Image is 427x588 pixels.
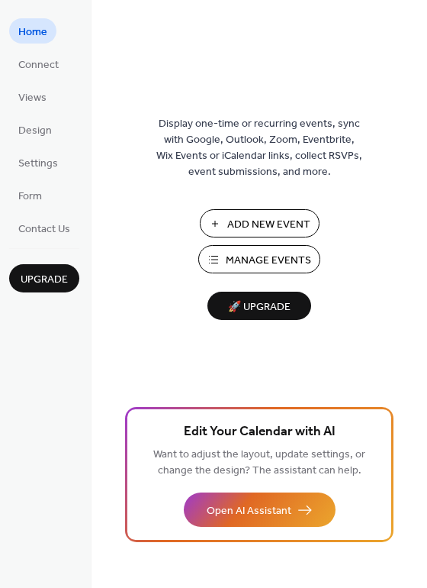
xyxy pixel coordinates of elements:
[198,245,320,273] button: Manage Events
[217,297,302,318] span: 🚀 Upgrade
[9,51,68,76] a: Connect
[207,503,291,519] span: Open AI Assistant
[18,189,42,205] span: Form
[21,272,68,288] span: Upgrade
[9,84,56,109] a: Views
[9,264,79,292] button: Upgrade
[226,253,311,269] span: Manage Events
[9,117,61,142] a: Design
[227,217,310,233] span: Add New Event
[207,292,311,320] button: 🚀 Upgrade
[200,209,319,237] button: Add New Event
[18,123,52,139] span: Design
[156,116,362,180] span: Display one-time or recurring events, sync with Google, Outlook, Zoom, Eventbrite, Wix Events or ...
[18,90,47,106] span: Views
[18,221,70,237] span: Contact Us
[9,18,56,44] a: Home
[18,156,58,172] span: Settings
[184,422,335,443] span: Edit Your Calendar with AI
[9,215,79,241] a: Contact Us
[9,183,51,208] a: Form
[9,150,67,175] a: Settings
[153,444,365,481] span: Want to adjust the layout, update settings, or change the design? The assistant can help.
[18,24,47,40] span: Home
[184,493,335,527] button: Open AI Assistant
[18,57,59,73] span: Connect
